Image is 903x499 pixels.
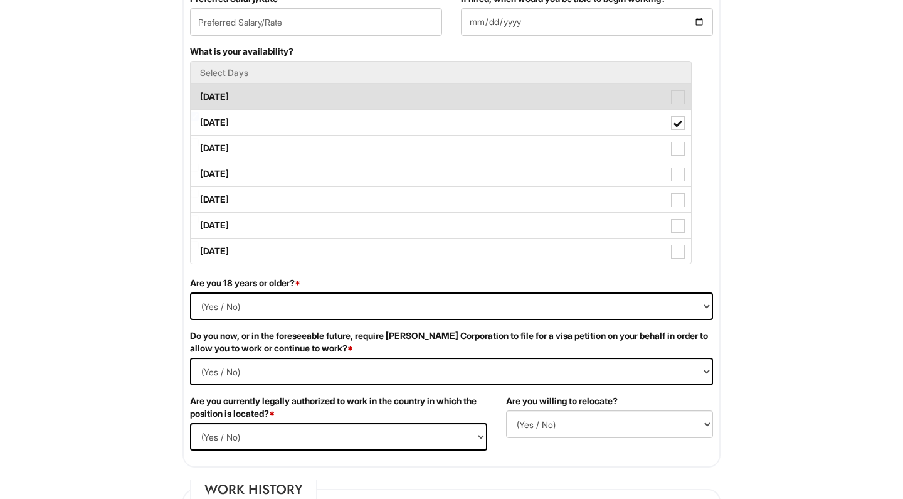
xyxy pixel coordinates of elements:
label: Are you currently legally authorized to work in the country in which the position is located? [190,395,487,420]
label: Are you 18 years or older? [190,277,300,289]
label: [DATE] [191,239,691,264]
label: What is your availability? [190,45,293,58]
label: [DATE] [191,136,691,161]
select: (Yes / No) [190,292,713,320]
label: Do you now, or in the foreseeable future, require [PERSON_NAME] Corporation to file for a visa pe... [190,330,713,355]
label: [DATE] [191,84,691,109]
select: (Yes / No) [190,423,487,451]
label: Are you willing to relocate? [506,395,618,407]
label: [DATE] [191,187,691,212]
select: (Yes / No) [190,358,713,385]
label: [DATE] [191,110,691,135]
label: [DATE] [191,161,691,186]
input: Preferred Salary/Rate [190,8,442,36]
label: [DATE] [191,213,691,238]
h5: Select Days [200,68,682,77]
select: (Yes / No) [506,410,713,438]
legend: Work History [190,480,317,499]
